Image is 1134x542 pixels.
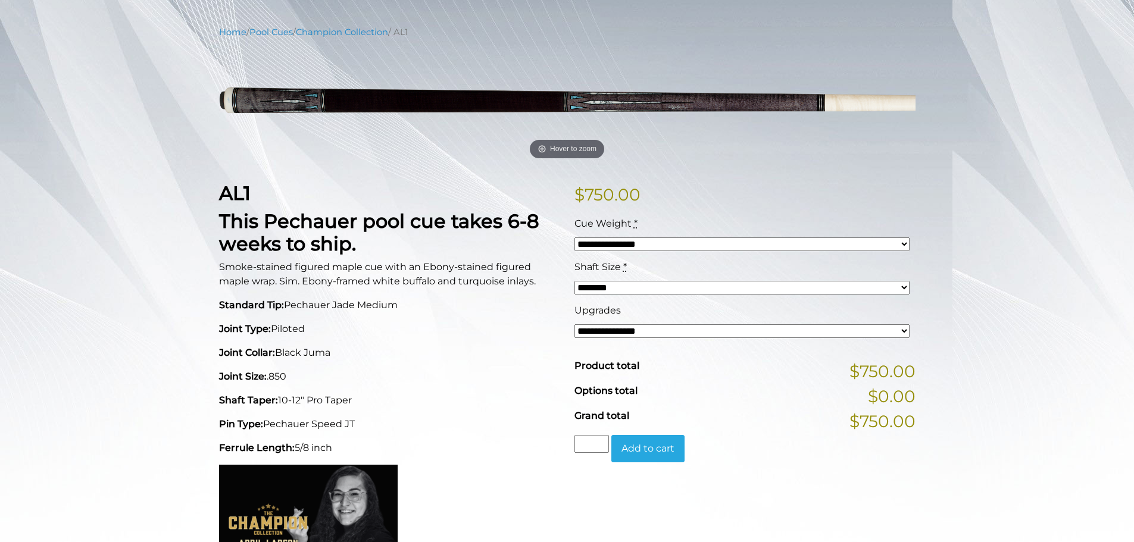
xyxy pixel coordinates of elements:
strong: Ferrule Length: [219,442,295,453]
p: Piloted [219,322,560,336]
span: $ [574,184,585,205]
strong: This Pechauer pool cue takes 6-8 weeks to ship. [219,209,539,255]
nav: Breadcrumb [219,26,916,39]
abbr: required [623,261,627,272]
strong: AL1 [219,181,251,205]
span: Product total [574,360,639,371]
strong: Pin Type: [219,418,263,430]
bdi: 750.00 [574,184,641,205]
a: Home [219,27,246,37]
strong: Joint Size: [219,371,267,382]
span: Grand total [574,410,629,421]
p: Black Juma [219,346,560,360]
p: Pechauer Jade Medium [219,298,560,312]
span: $0.00 [868,384,916,409]
a: Champion Collection [296,27,388,37]
span: Options total [574,385,638,396]
strong: Shaft Taper: [219,394,278,406]
span: Upgrades [574,305,621,316]
p: 5/8 inch [219,441,560,455]
strong: Standard Tip: [219,299,284,311]
a: Hover to zoom [219,48,916,164]
p: .850 [219,369,560,384]
strong: Joint Type: [219,323,271,334]
abbr: required [634,218,638,229]
span: Shaft Size [574,261,621,272]
span: $750.00 [849,409,916,434]
span: $750.00 [849,359,916,384]
span: Smoke-stained figured maple cue with an Ebony-stained figured maple wrap. Sim. Ebony-framed white... [219,261,536,287]
strong: Joint Collar: [219,347,275,358]
button: Add to cart [611,435,685,462]
span: Cue Weight [574,218,632,229]
input: Product quantity [574,435,609,453]
a: Pool Cues [249,27,293,37]
p: Pechauer Speed JT [219,417,560,431]
img: AL1-UPDATED.png [219,48,916,164]
p: 10-12" Pro Taper [219,393,560,408]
